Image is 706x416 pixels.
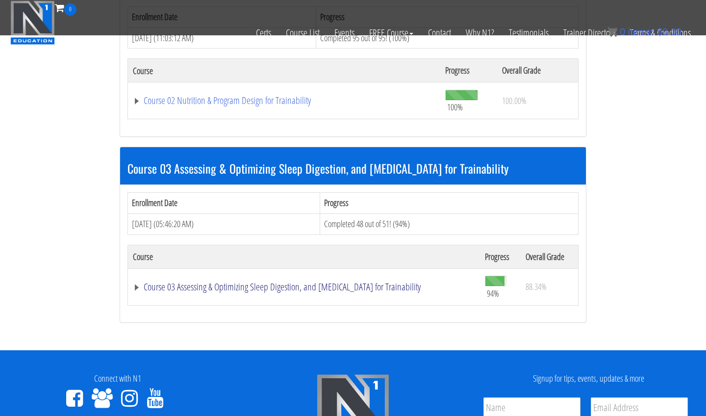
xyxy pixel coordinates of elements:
a: Course List [278,16,327,50]
span: 0 [620,26,625,37]
a: Course 03 Assessing & Optimizing Sleep Digestion, and [MEDICAL_DATA] for Trainability [133,282,475,292]
span: items: [628,26,654,37]
span: 94% [487,288,499,299]
a: Why N1? [458,16,502,50]
td: [DATE] (05:46:20 AM) [128,214,320,235]
a: Certs [249,16,278,50]
th: Overall Grade [521,245,579,268]
th: Progress [480,245,521,268]
a: Events [327,16,362,50]
img: n1-education [10,0,55,45]
h4: Signup for tips, events, updates & more [478,374,699,384]
a: Trainer Directory [556,16,623,50]
td: 100.00% [497,82,578,119]
th: Enrollment Date [128,193,320,214]
th: Course [128,59,440,82]
h4: Connect with N1 [7,374,228,384]
span: 0 [64,3,76,16]
td: Completed 48 out of 51! (94%) [320,214,579,235]
th: Progress [320,193,579,214]
a: Terms & Conditions [623,16,698,50]
a: Course 02 Nutrition & Program Design for Trainability [133,96,435,105]
span: 100% [447,102,463,112]
a: 0 [55,1,76,14]
a: FREE Course [362,16,421,50]
th: Progress [440,59,497,82]
h3: Course 03 Assessing & Optimizing Sleep Digestion, and [MEDICAL_DATA] for Trainability [127,162,579,175]
th: Course [128,245,480,268]
a: Testimonials [502,16,556,50]
span: $ [657,26,662,37]
a: 0 items: $0.00 [607,26,681,37]
td: 88.34% [521,268,579,305]
img: icon11.png [607,27,617,37]
th: Overall Grade [497,59,578,82]
bdi: 0.00 [657,26,681,37]
a: Contact [421,16,458,50]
